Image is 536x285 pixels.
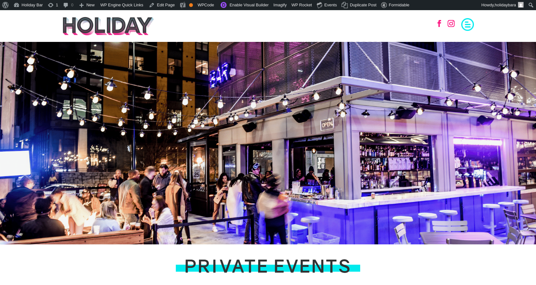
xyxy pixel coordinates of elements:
[189,3,193,7] div: OK
[432,17,446,30] a: Follow on Facebook
[184,257,352,278] h1: Private Events
[495,3,516,7] span: holidaybara
[62,17,154,36] img: holiday-logo-black
[444,17,458,30] a: Follow on Instagram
